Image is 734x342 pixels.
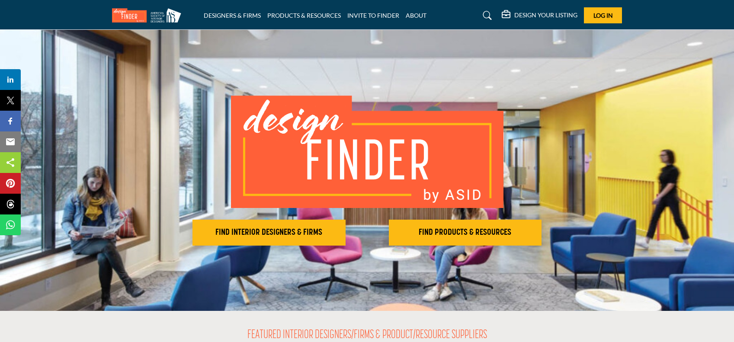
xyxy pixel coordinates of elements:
[389,220,542,246] button: FIND PRODUCTS & RESOURCES
[593,12,613,19] span: Log In
[204,12,261,19] a: DESIGNERS & FIRMS
[347,12,399,19] a: INVITE TO FINDER
[514,11,577,19] h5: DESIGN YOUR LISTING
[192,220,346,246] button: FIND INTERIOR DESIGNERS & FIRMS
[267,12,341,19] a: PRODUCTS & RESOURCES
[474,9,497,22] a: Search
[195,227,343,238] h2: FIND INTERIOR DESIGNERS & FIRMS
[406,12,426,19] a: ABOUT
[391,227,539,238] h2: FIND PRODUCTS & RESOURCES
[231,96,503,208] img: image
[502,10,577,21] div: DESIGN YOUR LISTING
[584,7,622,23] button: Log In
[112,8,186,22] img: Site Logo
